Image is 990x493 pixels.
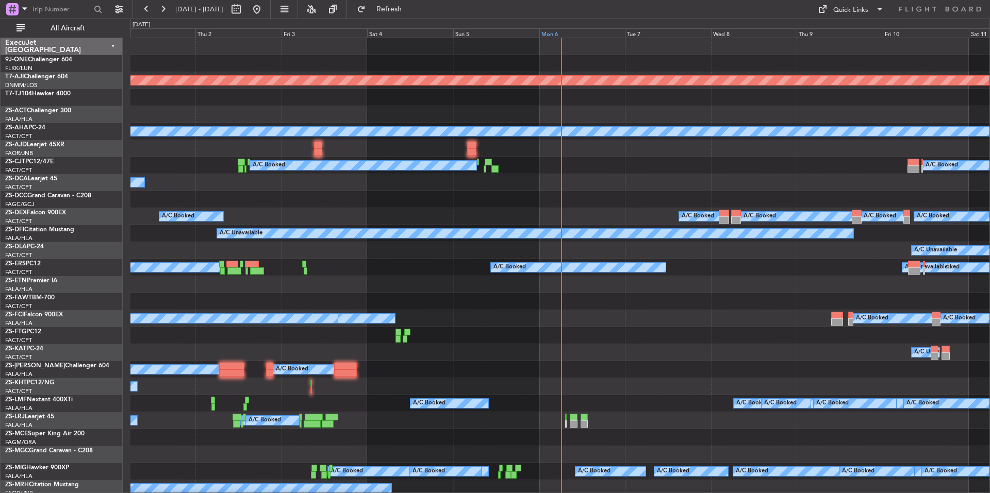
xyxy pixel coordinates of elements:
[5,142,64,148] a: ZS-AJDLearjet 45XR
[5,142,27,148] span: ZS-AJD
[5,278,58,284] a: ZS-ETNPremier IA
[220,226,262,241] div: A/C Unavailable
[5,353,32,361] a: FACT/CPT
[682,209,714,224] div: A/C Booked
[5,108,71,114] a: ZS-ACTChallenger 300
[368,6,411,13] span: Refresh
[5,193,27,199] span: ZS-DCC
[5,397,27,403] span: ZS-LMF
[5,159,54,165] a: ZS-CJTPC12/47E
[5,329,41,335] a: ZS-FTGPC12
[5,431,85,437] a: ZS-MCESuper King Air 200
[27,25,109,32] span: All Aircraft
[5,448,93,454] a: ZS-MGCGrand Caravan - C208
[711,28,797,38] div: Wed 8
[5,465,26,471] span: ZS-MIG
[249,413,281,428] div: A/C Booked
[5,176,28,182] span: ZS-DCA
[5,414,25,420] span: ZS-LRJ
[5,380,27,386] span: ZS-KHT
[331,464,363,479] div: A/C Booked
[5,397,73,403] a: ZS-LMFNextant 400XTi
[5,227,74,233] a: ZS-DFICitation Mustang
[914,345,957,360] div: A/C Unavailable
[412,464,445,479] div: A/C Booked
[5,210,27,216] span: ZS-DEX
[5,438,36,446] a: FAGM/QRA
[5,346,26,352] span: ZS-KAT
[5,295,28,301] span: ZS-FAW
[816,396,849,411] div: A/C Booked
[195,28,282,38] div: Thu 2
[5,183,32,191] a: FACT/CPT
[5,329,26,335] span: ZS-FTG
[5,108,27,114] span: ZS-ACT
[764,396,797,411] div: A/C Booked
[5,363,65,369] span: ZS-[PERSON_NAME]
[5,312,24,318] span: ZS-FCI
[5,57,28,63] span: 9J-ONE
[833,5,868,15] div: Quick Links
[31,2,91,17] input: Trip Number
[5,81,37,89] a: DNMM/LOS
[5,370,32,378] a: FALA/HLA
[253,158,285,173] div: A/C Booked
[5,421,32,429] a: FALA/HLA
[5,74,24,80] span: T7-AJI
[797,28,883,38] div: Thu 9
[162,209,194,224] div: A/C Booked
[5,200,34,208] a: FAGC/GCJ
[5,74,68,80] a: T7-AJIChallenger 604
[5,57,72,63] a: 9J-ONEChallenger 604
[905,260,948,275] div: A/C Unavailable
[5,431,28,437] span: ZS-MCE
[109,28,195,38] div: Wed 1
[856,311,888,326] div: A/C Booked
[5,346,43,352] a: ZS-KATPC-24
[5,132,32,140] a: FACT/CPT
[917,209,949,224] div: A/C Booked
[5,244,27,250] span: ZS-DLA
[5,251,32,259] a: FACT/CPT
[943,311,976,326] div: A/C Booked
[657,464,689,479] div: A/C Booked
[133,21,150,29] div: [DATE]
[5,285,32,293] a: FALA/HLA
[5,363,109,369] a: ZS-[PERSON_NAME]Challenger 604
[5,210,66,216] a: ZS-DEXFalcon 900EX
[413,396,445,411] div: A/C Booked
[5,125,45,131] a: ZS-AHAPC-24
[5,278,27,284] span: ZS-ETN
[367,28,453,38] div: Sat 4
[625,28,711,38] div: Tue 7
[5,227,24,233] span: ZS-DFI
[276,362,308,377] div: A/C Booked
[5,387,32,395] a: FACT/CPT
[11,20,112,37] button: All Aircraft
[813,1,889,18] button: Quick Links
[736,396,769,411] div: A/C Booked
[5,261,26,267] span: ZS-ERS
[736,464,768,479] div: A/C Booked
[578,464,610,479] div: A/C Booked
[842,464,874,479] div: A/C Booked
[5,159,25,165] span: ZS-CJT
[5,472,32,480] a: FALA/HLA
[5,217,32,225] a: FACT/CPT
[5,482,79,488] a: ZS-MRHCitation Mustang
[5,312,63,318] a: ZS-FCIFalcon 900EX
[352,1,414,18] button: Refresh
[925,464,957,479] div: A/C Booked
[5,244,44,250] a: ZS-DLAPC-24
[453,28,539,38] div: Sun 5
[5,125,28,131] span: ZS-AHA
[5,64,32,72] a: FLKK/LUN
[5,176,57,182] a: ZS-DCALearjet 45
[5,234,32,242] a: FALA/HLA
[5,149,33,157] a: FAOR/JNB
[5,414,54,420] a: ZS-LRJLearjet 45
[883,28,969,38] div: Fri 10
[282,28,368,38] div: Fri 3
[5,193,91,199] a: ZS-DCCGrand Caravan - C208
[5,295,55,301] a: ZS-FAWTBM-700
